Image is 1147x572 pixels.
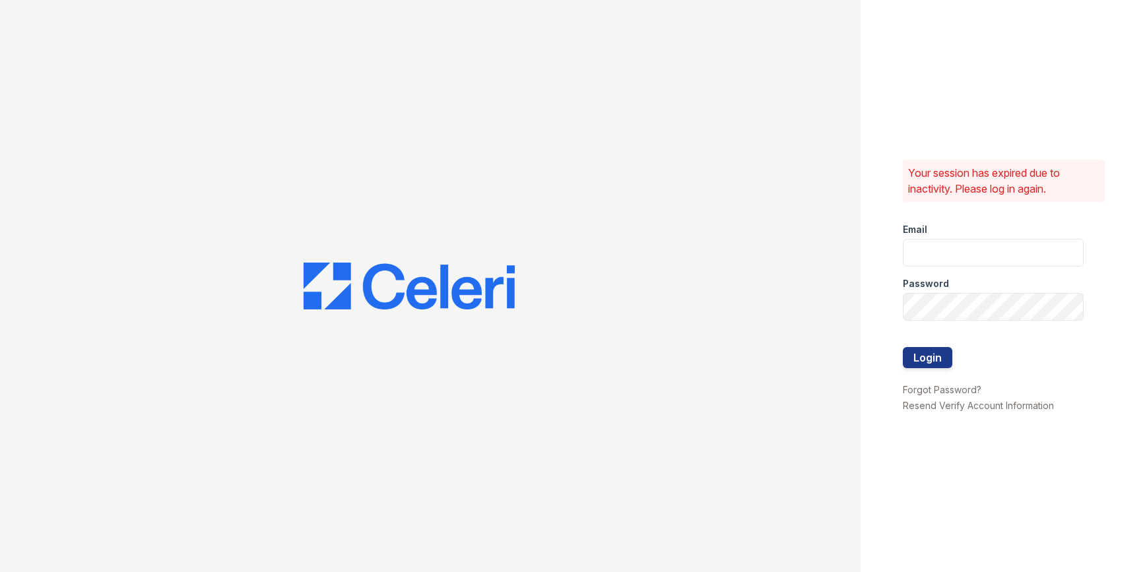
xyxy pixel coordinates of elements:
label: Email [903,223,927,236]
button: Login [903,347,952,368]
a: Forgot Password? [903,384,981,395]
label: Password [903,277,949,290]
img: CE_Logo_Blue-a8612792a0a2168367f1c8372b55b34899dd931a85d93a1a3d3e32e68fde9ad4.png [304,263,515,310]
p: Your session has expired due to inactivity. Please log in again. [908,165,1100,197]
a: Resend Verify Account Information [903,400,1054,411]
